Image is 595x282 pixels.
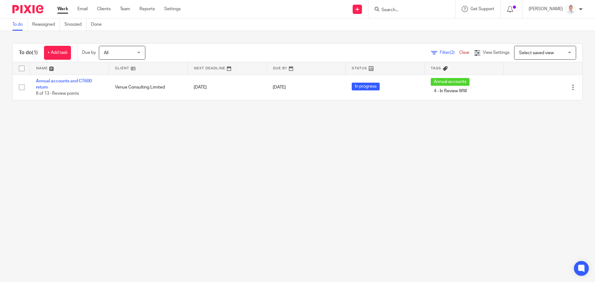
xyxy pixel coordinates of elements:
[519,51,554,55] span: Select saved view
[164,6,181,12] a: Settings
[82,50,96,56] p: Due by
[440,50,459,55] span: Filter
[32,50,38,55] span: (1)
[450,50,455,55] span: (2)
[431,87,470,95] span: 4 - In Review WW
[64,19,86,31] a: Snoozed
[352,83,380,90] span: In progress
[91,19,106,31] a: Done
[431,78,469,86] span: Annual accounts
[566,4,576,14] img: accounting-firm-kent-will-wood-e1602855177279.jpg
[97,6,111,12] a: Clients
[77,6,88,12] a: Email
[32,19,60,31] a: Reassigned
[483,50,509,55] span: View Settings
[470,7,494,11] span: Get Support
[187,75,267,100] td: [DATE]
[36,91,79,96] span: 8 of 13 · Review points
[19,50,38,56] h1: To do
[139,6,155,12] a: Reports
[12,19,28,31] a: To do
[12,5,43,13] img: Pixie
[104,51,108,55] span: All
[109,75,188,100] td: Venue Consulting Limited
[529,6,563,12] p: [PERSON_NAME]
[120,6,130,12] a: Team
[431,67,441,70] span: Tags
[57,6,68,12] a: Work
[36,79,92,89] a: Annual accounts and CT600 return
[44,46,71,60] a: + Add task
[381,7,437,13] input: Search
[273,85,286,89] span: [DATE]
[459,50,469,55] a: Clear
